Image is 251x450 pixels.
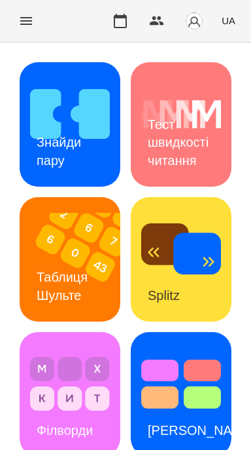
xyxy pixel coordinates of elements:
[141,343,221,425] img: Тест Струпа
[20,197,120,322] img: Таблиця Шульте
[222,14,235,28] span: UA
[37,270,92,302] h3: Таблиця Шульте
[30,73,110,155] img: Знайди пару
[141,208,221,290] img: Splitz
[37,135,85,167] h3: Знайди пару
[185,12,203,30] img: avatar_s.png
[141,73,221,155] img: Тест швидкості читання
[10,5,42,37] button: Menu
[37,423,93,438] h3: Філворди
[20,62,120,187] a: Знайди паруЗнайди пару
[216,9,241,33] button: UA
[20,197,120,322] a: Таблиця ШультеТаблиця Шульте
[148,288,180,303] h3: Splitz
[131,197,231,322] a: SplitzSplitz
[131,62,231,187] a: Тест швидкості читанняТест швидкості читання
[148,117,212,168] h3: Тест швидкості читання
[30,343,110,425] img: Філворди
